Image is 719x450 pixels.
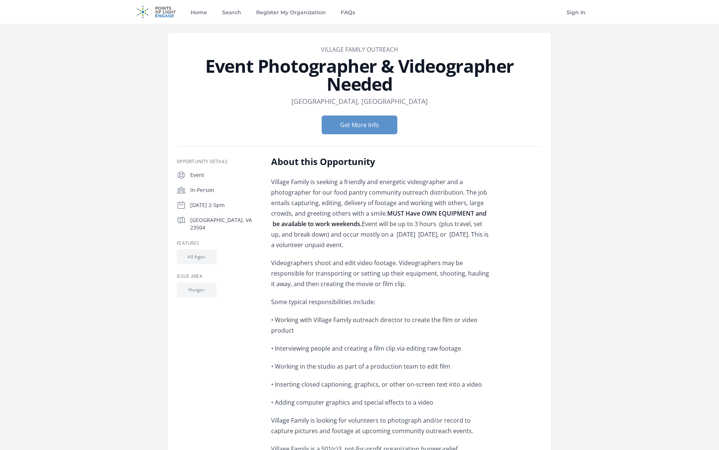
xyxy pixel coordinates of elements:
li: Hunger [177,282,216,297]
p: • Interviewing people and creating a film clip via editing raw footage [271,343,490,354]
p: • Adding computer graphics and special effects to a video [271,397,490,408]
h3: Issue area [177,273,259,279]
a: Village Family Outreach [321,45,398,54]
p: Village Family is seeking a friendly and energetic videographer and a photographer for our food p... [271,177,490,250]
p: [DATE] 2-5pm [190,201,259,209]
p: Event [190,171,259,179]
button: Get More Info [322,115,397,134]
p: • Working in the studio as part of a production team to edit film [271,361,490,372]
h1: Event Photographer & Videographer Needed [177,57,542,93]
p: In-Person [190,186,259,194]
p: • Inserting closed captioning, graphics, or other on-screen text into a video [271,379,490,390]
p: [GEOGRAPHIC_DATA], VA 23504 [190,216,259,231]
p: Some typical responsibilities include: [271,297,490,307]
li: All Ages [177,249,216,264]
dd: [GEOGRAPHIC_DATA], [GEOGRAPHIC_DATA] [291,96,428,106]
h3: Opportunity Details [177,159,259,165]
p: Videographers shoot and edit video footage. Videographers may be responsible for transporting or ... [271,258,490,289]
p: Village Family is looking for volunteers to photograph and/or record to capture pictures and foot... [271,415,490,436]
p: • Working with Village Family outreach director to create the film or video product [271,315,490,336]
h3: Features [177,240,259,246]
h2: About this Opportunity [271,156,490,168]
